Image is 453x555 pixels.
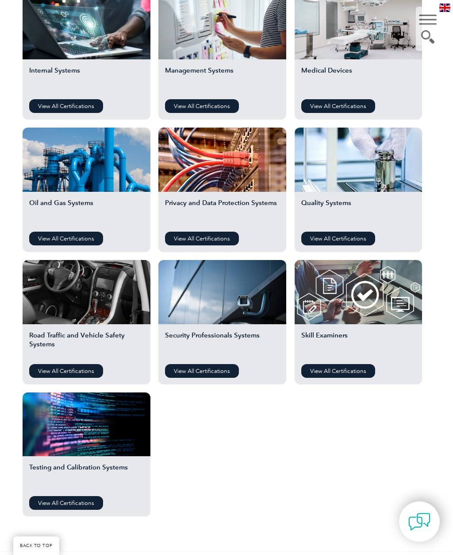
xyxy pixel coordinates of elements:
[165,364,239,378] a: View All Certifications
[165,198,280,225] h2: Privacy and Data Protection Systems
[301,364,375,378] a: View All Certifications
[408,511,430,533] img: contact-chat.png
[165,99,239,113] a: View All Certifications
[301,331,416,357] h2: Skill Examiners
[29,496,103,510] a: View All Certifications
[301,99,375,113] a: View All Certifications
[13,536,59,555] a: BACK TO TOP
[29,99,103,113] a: View All Certifications
[301,198,416,225] h2: Quality Systems
[29,364,103,378] a: View All Certifications
[29,331,144,357] h2: Road Traffic and Vehicle Safety Systems
[301,232,375,245] a: View All Certifications
[165,66,280,93] h2: Management Systems
[29,66,144,93] h2: Internal Systems
[29,232,103,245] a: View All Certifications
[165,331,280,357] h2: Security Professionals Systems
[301,66,416,93] h2: Medical Devices
[29,198,144,225] h2: Oil and Gas Systems
[165,232,239,245] a: View All Certifications
[439,4,450,12] img: en
[29,463,144,489] h2: Testing and Calibration Systems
